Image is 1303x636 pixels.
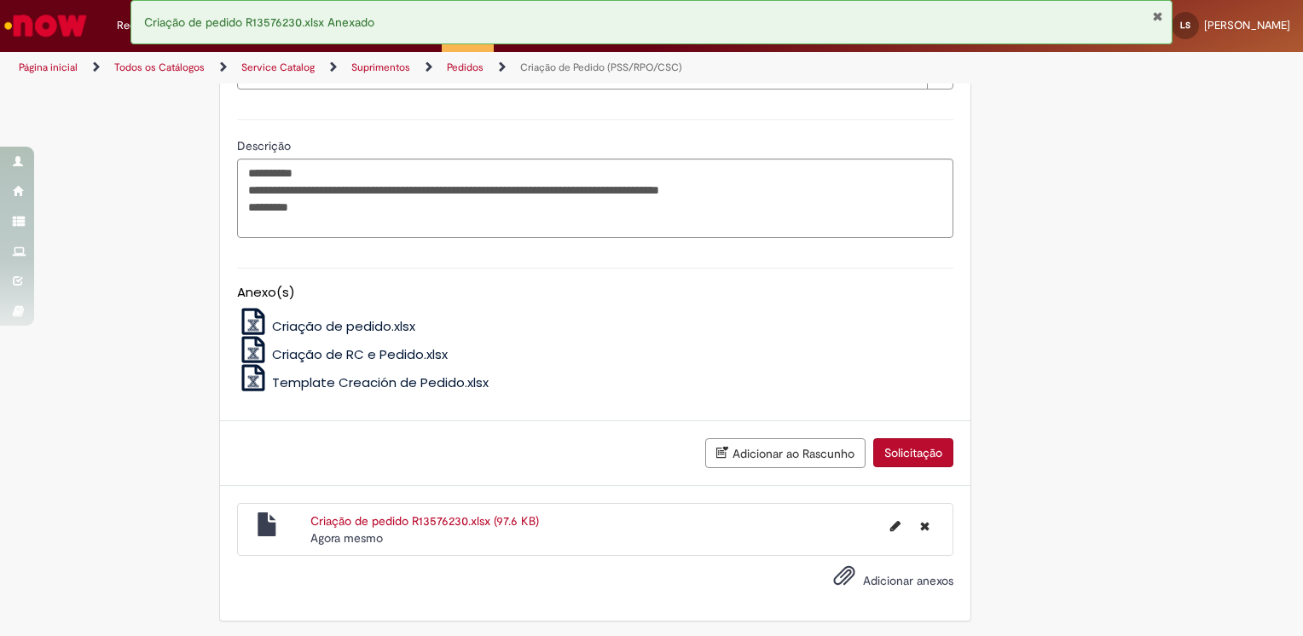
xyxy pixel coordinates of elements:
[1204,18,1290,32] span: [PERSON_NAME]
[310,513,539,529] a: Criação de pedido R13576230.xlsx (97.6 KB)
[237,317,416,335] a: Criação de pedido.xlsx
[237,373,489,391] a: Template Creación de Pedido.xlsx
[880,512,911,540] button: Editar nome de arquivo Criação de pedido R13576230.xlsx
[117,17,177,34] span: Requisições
[241,61,315,74] a: Service Catalog
[705,438,866,468] button: Adicionar ao Rascunho
[237,159,953,239] textarea: Descrição
[310,530,383,546] span: Agora mesmo
[114,61,205,74] a: Todos os Catálogos
[144,14,374,30] span: Criação de pedido R13576230.xlsx Anexado
[237,286,953,300] h5: Anexo(s)
[237,138,294,153] span: Descrição
[13,52,856,84] ul: Trilhas de página
[351,61,410,74] a: Suprimentos
[1180,20,1190,31] span: LS
[520,61,682,74] a: Criação de Pedido (PSS/RPO/CSC)
[237,345,449,363] a: Criação de RC e Pedido.xlsx
[19,61,78,74] a: Página inicial
[2,9,90,43] img: ServiceNow
[272,317,415,335] span: Criação de pedido.xlsx
[910,512,940,540] button: Excluir Criação de pedido R13576230.xlsx
[272,373,489,391] span: Template Creación de Pedido.xlsx
[272,345,448,363] span: Criação de RC e Pedido.xlsx
[829,560,860,599] button: Adicionar anexos
[863,573,953,588] span: Adicionar anexos
[873,438,953,467] button: Solicitação
[1152,9,1163,23] button: Fechar Notificação
[310,530,383,546] time: 29/09/2025 14:46:29
[447,61,484,74] a: Pedidos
